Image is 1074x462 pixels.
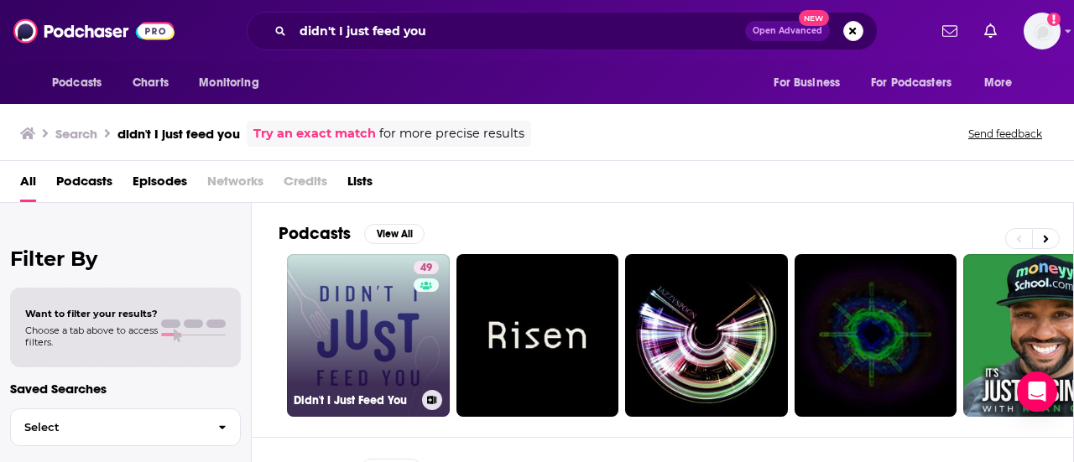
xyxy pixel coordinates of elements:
span: Want to filter your results? [25,308,158,319]
span: Credits [284,168,327,202]
span: Choose a tab above to access filters. [25,324,158,348]
a: All [20,168,36,202]
p: Saved Searches [10,381,241,397]
h2: Filter By [10,247,241,271]
a: Show notifications dropdown [978,17,1004,45]
img: User Profile [1024,13,1061,49]
div: Open Intercom Messenger [1017,371,1057,412]
a: Charts [122,67,179,99]
a: 49Didn't I Just Feed You [287,254,450,417]
input: Search podcasts, credits, & more... [293,18,745,44]
h3: Search [55,126,97,142]
span: Networks [207,168,263,202]
span: Charts [133,71,169,95]
a: Episodes [133,168,187,202]
button: Select [10,408,241,446]
span: Open Advanced [753,27,822,35]
button: Show profile menu [1024,13,1061,49]
span: For Business [774,71,840,95]
h2: Podcasts [279,223,351,244]
a: PodcastsView All [279,223,425,244]
span: 49 [420,260,432,277]
svg: Add a profile image [1047,13,1061,26]
button: Open AdvancedNew [745,21,830,41]
span: for more precise results [379,124,524,143]
h3: didn't I just feed you [117,126,240,142]
span: New [799,10,829,26]
span: Podcasts [52,71,102,95]
span: Select [11,422,205,433]
div: Search podcasts, credits, & more... [247,12,878,50]
button: open menu [40,67,123,99]
button: open menu [972,67,1034,99]
a: Podcasts [56,168,112,202]
img: Podchaser - Follow, Share and Rate Podcasts [13,15,175,47]
button: open menu [860,67,976,99]
span: More [984,71,1013,95]
span: For Podcasters [871,71,951,95]
span: Monitoring [199,71,258,95]
h3: Didn't I Just Feed You [294,393,415,407]
span: Logged in as psamuelson01 [1024,13,1061,49]
button: View All [364,224,425,244]
a: Try an exact match [253,124,376,143]
a: Lists [347,168,373,202]
button: open menu [187,67,280,99]
a: 49 [414,261,439,274]
a: Show notifications dropdown [936,17,964,45]
button: Send feedback [963,127,1047,141]
button: open menu [762,67,861,99]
